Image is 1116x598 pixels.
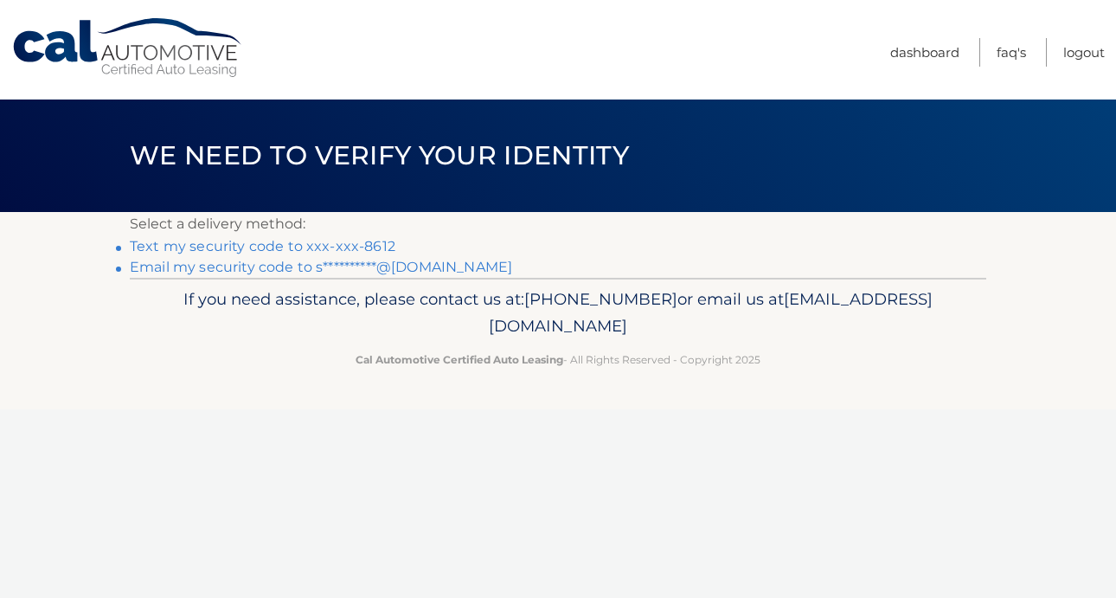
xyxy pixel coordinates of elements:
[141,350,975,369] p: - All Rights Reserved - Copyright 2025
[130,212,986,236] p: Select a delivery method:
[130,238,395,254] a: Text my security code to xxx-xxx-8612
[11,17,245,79] a: Cal Automotive
[130,139,629,171] span: We need to verify your identity
[997,38,1026,67] a: FAQ's
[1063,38,1105,67] a: Logout
[890,38,959,67] a: Dashboard
[141,286,975,341] p: If you need assistance, please contact us at: or email us at
[356,353,563,366] strong: Cal Automotive Certified Auto Leasing
[130,259,512,275] a: Email my security code to s**********@[DOMAIN_NAME]
[524,289,677,309] span: [PHONE_NUMBER]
